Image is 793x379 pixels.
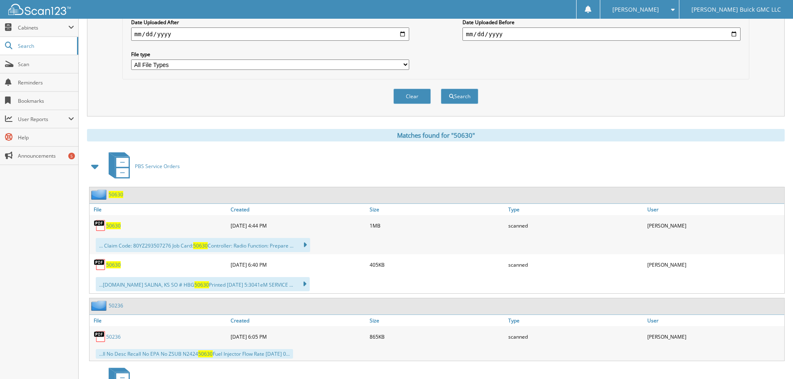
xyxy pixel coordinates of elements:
[645,315,784,326] a: User
[506,217,645,234] div: scanned
[393,89,431,104] button: Clear
[96,238,310,252] div: ... Claim Code: 80YZ293507276 Job Card: Controller: Radio Function: Prepare ...
[18,116,68,123] span: User Reports
[506,256,645,273] div: scanned
[645,328,784,345] div: [PERSON_NAME]
[645,217,784,234] div: [PERSON_NAME]
[109,191,123,198] a: 50630
[68,153,75,159] div: 5
[104,150,180,183] a: PBS Service Orders
[506,328,645,345] div: scanned
[645,204,784,215] a: User
[229,328,368,345] div: [DATE] 6:05 PM
[229,315,368,326] a: Created
[131,19,409,26] label: Date Uploaded After
[368,204,507,215] a: Size
[89,315,229,326] a: File
[462,19,741,26] label: Date Uploaded Before
[106,261,121,268] a: 50630
[368,217,507,234] div: 1MB
[18,134,74,141] span: Help
[229,217,368,234] div: [DATE] 4:44 PM
[506,315,645,326] a: Type
[198,350,213,357] span: 50630
[612,7,659,12] span: [PERSON_NAME]
[18,152,74,159] span: Announcements
[368,256,507,273] div: 405KB
[441,89,478,104] button: Search
[131,51,409,58] label: File type
[91,300,109,311] img: folder2.png
[18,24,68,31] span: Cabinets
[106,222,121,229] a: 50630
[18,97,74,104] span: Bookmarks
[94,330,106,343] img: PDF.png
[91,189,109,200] img: folder2.png
[18,61,74,68] span: Scan
[193,242,208,249] span: 50630
[751,339,793,379] iframe: Chat Widget
[506,204,645,215] a: Type
[18,79,74,86] span: Reminders
[87,129,785,141] div: Matches found for "50630"
[131,27,409,41] input: start
[135,163,180,170] span: PBS Service Orders
[8,4,71,15] img: scan123-logo-white.svg
[18,42,73,50] span: Search
[106,333,121,340] a: 50236
[94,219,106,232] img: PDF.png
[96,349,293,359] div: ...ll No Desc Recall No EPA No ZSUB N2424 Fuel Injector Flow Rate [DATE] 0...
[109,302,123,309] a: 50236
[691,7,781,12] span: [PERSON_NAME] Buick GMC LLC
[194,281,209,288] span: 50630
[462,27,741,41] input: end
[229,256,368,273] div: [DATE] 6:40 PM
[645,256,784,273] div: [PERSON_NAME]
[89,204,229,215] a: File
[96,277,310,291] div: ...[DOMAIN_NAME] SALINA, KS SO # HBG Printed [DATE] 5:3041eM SERVICE ...
[368,328,507,345] div: 865KB
[229,204,368,215] a: Created
[94,258,106,271] img: PDF.png
[368,315,507,326] a: Size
